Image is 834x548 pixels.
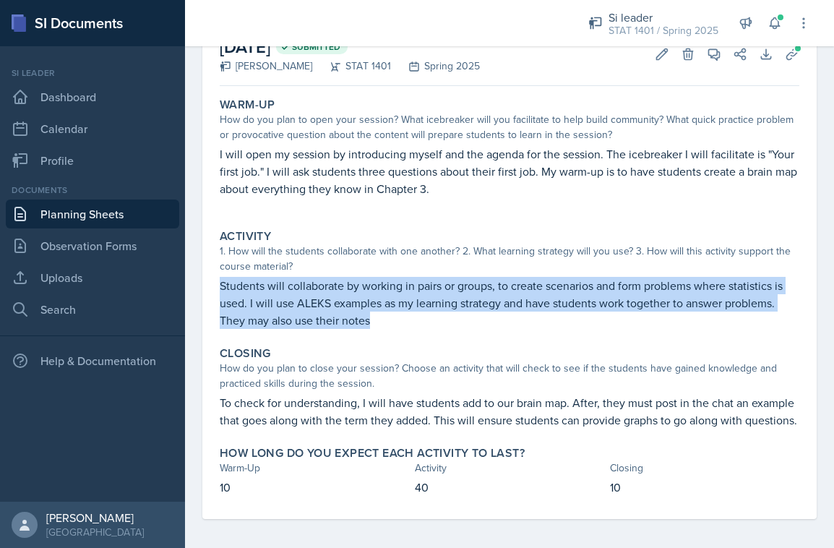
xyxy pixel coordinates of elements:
a: Planning Sheets [6,200,179,228]
div: Activity [415,461,604,476]
p: I will open my session by introducing myself and the agenda for the session. The icebreaker I wil... [220,145,799,197]
div: Help & Documentation [6,346,179,375]
span: Submitted [292,41,340,53]
div: Documents [6,184,179,197]
a: Profile [6,146,179,175]
p: To check for understanding, I will have students add to our brain map. After, they must post in t... [220,394,799,429]
div: [PERSON_NAME] [220,59,312,74]
label: Activity [220,229,271,244]
div: Si leader [6,67,179,80]
a: Observation Forms [6,231,179,260]
h2: [DATE] [220,34,480,60]
p: Students will collaborate by working in pairs or groups, to create scenarios and form problems wh... [220,277,799,329]
div: [PERSON_NAME] [46,510,144,525]
div: How do you plan to open your session? What icebreaker will you facilitate to help build community... [220,112,799,142]
div: STAT 1401 / Spring 2025 [609,23,718,38]
p: 40 [415,479,604,496]
label: How long do you expect each activity to last? [220,446,525,461]
label: Closing [220,346,271,361]
div: Closing [610,461,799,476]
a: Calendar [6,114,179,143]
div: Warm-Up [220,461,409,476]
div: STAT 1401 [312,59,391,74]
a: Uploads [6,263,179,292]
p: 10 [220,479,409,496]
div: Si leader [609,9,718,26]
div: [GEOGRAPHIC_DATA] [46,525,144,539]
div: Spring 2025 [391,59,480,74]
div: 1. How will the students collaborate with one another? 2. What learning strategy will you use? 3.... [220,244,799,274]
div: How do you plan to close your session? Choose an activity that will check to see if the students ... [220,361,799,391]
a: Dashboard [6,82,179,111]
a: Search [6,295,179,324]
label: Warm-Up [220,98,275,112]
p: 10 [610,479,799,496]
